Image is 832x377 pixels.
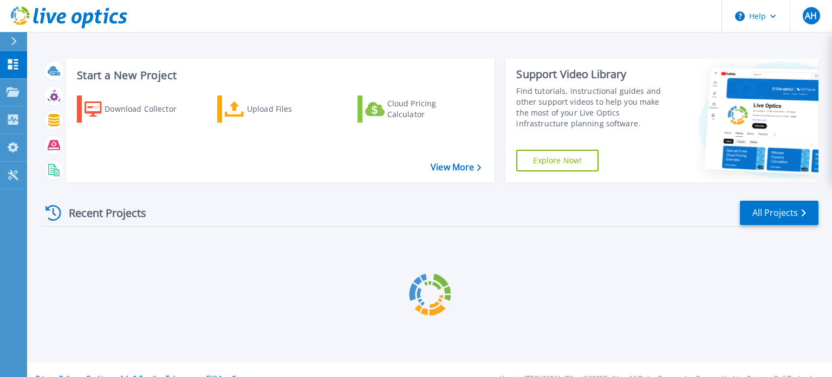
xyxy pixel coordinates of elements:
a: Cloud Pricing Calculator [357,95,478,123]
a: Download Collector [77,95,198,123]
div: Support Video Library [516,67,673,81]
h3: Start a New Project [77,69,481,81]
div: Upload Files [247,98,334,120]
div: Download Collector [105,98,191,120]
a: View More [431,162,481,172]
a: Explore Now! [516,150,599,171]
span: AH [805,11,817,20]
div: Recent Projects [42,200,161,226]
a: Upload Files [217,95,338,123]
div: Cloud Pricing Calculator [387,98,474,120]
a: All Projects [740,201,818,225]
div: Find tutorials, instructional guides and other support videos to help you make the most of your L... [516,86,673,129]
